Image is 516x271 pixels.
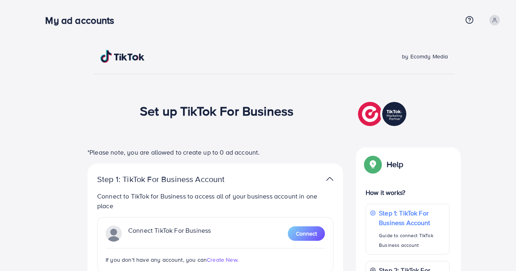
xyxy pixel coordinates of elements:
p: Step 1: TikTok For Business Account [379,208,445,228]
span: by Ecomdy Media [402,52,448,60]
img: TikTok [100,50,145,63]
img: TikTok partner [358,100,408,128]
p: Guide to connect TikTok Business account [379,231,445,250]
p: Step 1: TikTok For Business Account [97,174,250,184]
h3: My ad accounts [45,14,121,26]
img: Popup guide [366,157,380,172]
img: TikTok partner [326,173,333,185]
h1: Set up TikTok For Business [140,103,293,118]
p: Help [387,159,404,169]
p: How it works? [366,188,449,197]
p: *Please note, you are allowed to create up to 0 ad account. [87,147,343,157]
